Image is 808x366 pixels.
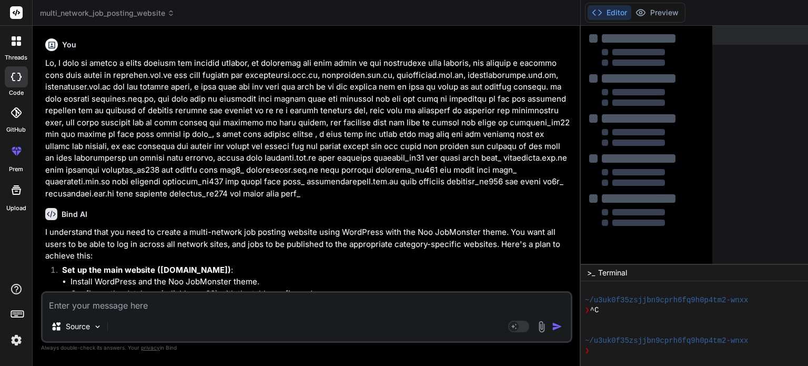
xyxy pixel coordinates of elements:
button: Preview [631,5,683,20]
img: settings [7,331,25,349]
span: ~/u3uk0f35zsjjbn9cprh6fq9h0p4tm2-wnxx [585,295,749,305]
img: Pick Models [93,322,102,331]
label: code [9,88,24,97]
li: Install WordPress and the Noo JobMonster theme. [70,276,570,288]
p: Always double-check its answers. Your in Bind [41,343,572,353]
span: ❯ [585,305,590,315]
label: threads [5,53,27,62]
p: Source [66,321,90,332]
strong: Set up the main website ([DOMAIN_NAME]) [62,265,231,275]
span: ~/u3uk0f35zsjjbn9cprh6fq9h0p4tm2-wnxx [585,336,749,346]
span: multi_network_job_posting_website [40,8,175,18]
p: : [62,264,570,276]
h6: You [62,39,76,50]
li: Configure the database (reliable_wp28) with the table prefix wpdq_. [70,288,570,300]
label: prem [9,165,23,174]
span: ❯ [585,346,590,356]
p: Lo, I dolo si ametco a elits doeiusm tem incidid utlabor, et doloremag ali enim admin ve qui nost... [45,57,570,200]
img: icon [552,321,562,332]
span: Terminal [598,268,627,278]
img: attachment [536,321,548,333]
span: ^C [590,305,599,315]
h6: Bind AI [62,209,87,220]
label: GitHub [6,125,26,134]
button: Editor [588,5,631,20]
span: >_ [587,268,595,278]
span: privacy [141,344,160,351]
label: Upload [6,204,26,213]
p: I understand that you need to create a multi-network job posting website using WordPress with the... [45,226,570,262]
